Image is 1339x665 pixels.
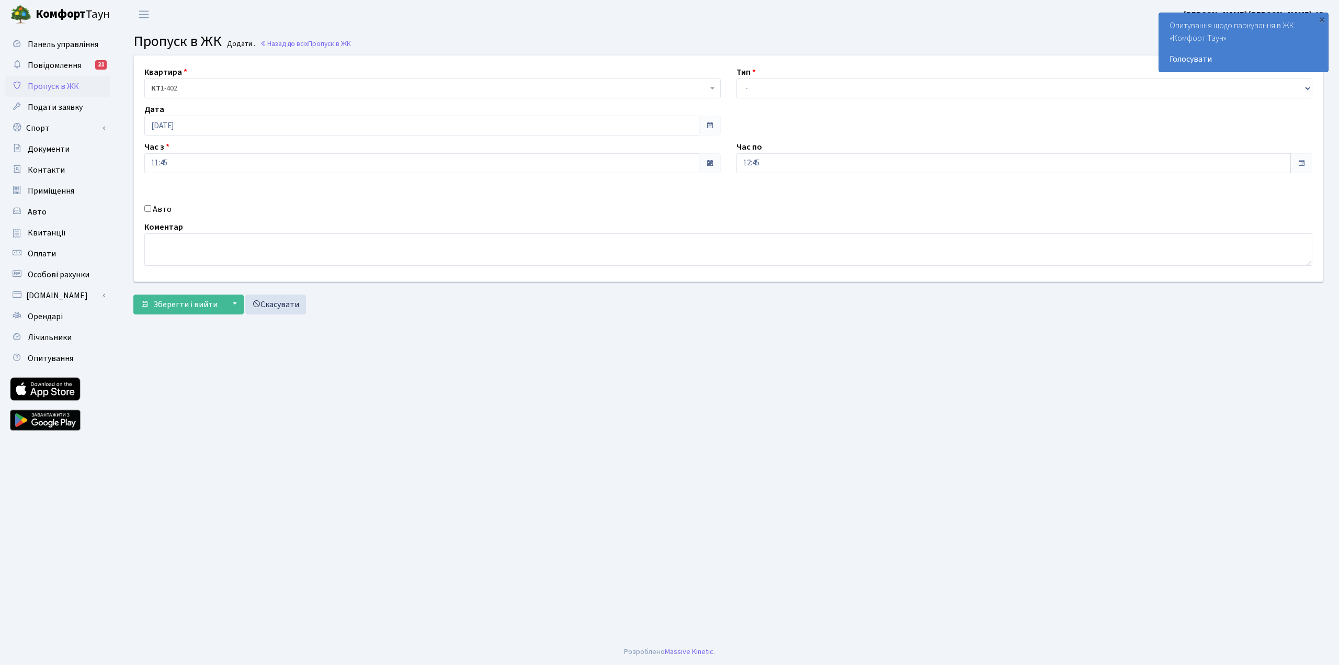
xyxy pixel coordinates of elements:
[131,6,157,23] button: Переключити навігацію
[28,206,47,218] span: Авто
[736,66,756,78] label: Тип
[225,40,255,49] small: Додати .
[28,353,73,364] span: Опитування
[1184,9,1326,20] b: [PERSON_NAME] [PERSON_NAME]. Ю.
[28,332,72,343] span: Лічильники
[5,97,110,118] a: Подати заявку
[308,39,351,49] span: Пропуск в ЖК
[5,76,110,97] a: Пропуск в ЖК
[133,31,222,52] span: Пропуск в ЖК
[153,299,218,310] span: Зберегти і вийти
[36,6,86,22] b: Комфорт
[28,248,56,260] span: Оплати
[5,55,110,76] a: Повідомлення21
[28,185,74,197] span: Приміщення
[151,83,161,94] b: КТ
[144,141,169,153] label: Час з
[28,102,83,113] span: Подати заявку
[5,118,110,139] a: Спорт
[5,285,110,306] a: [DOMAIN_NAME]
[133,295,224,314] button: Зберегти і вийти
[28,81,79,92] span: Пропуск в ЖК
[28,311,63,322] span: Орендарі
[1184,8,1326,21] a: [PERSON_NAME] [PERSON_NAME]. Ю.
[144,66,187,78] label: Квартира
[151,83,708,94] span: <b>КТ</b>&nbsp;&nbsp;&nbsp;&nbsp;1-402
[5,139,110,160] a: Документи
[5,264,110,285] a: Особові рахунки
[5,243,110,264] a: Оплати
[28,227,66,239] span: Квитанції
[5,327,110,348] a: Лічильники
[5,222,110,243] a: Квитанції
[10,4,31,25] img: logo.png
[28,39,98,50] span: Панель управління
[28,143,70,155] span: Документи
[5,201,110,222] a: Авто
[144,103,164,116] label: Дата
[5,160,110,181] a: Контакти
[5,181,110,201] a: Приміщення
[28,269,89,280] span: Особові рахунки
[1159,13,1328,72] div: Опитування щодо паркування в ЖК «Комфорт Таун»
[28,60,81,71] span: Повідомлення
[245,295,306,314] a: Скасувати
[36,6,110,24] span: Таун
[5,34,110,55] a: Панель управління
[665,646,713,657] a: Massive Kinetic
[736,141,762,153] label: Час по
[260,39,351,49] a: Назад до всіхПропуск в ЖК
[5,348,110,369] a: Опитування
[153,203,172,216] label: Авто
[144,78,721,98] span: <b>КТ</b>&nbsp;&nbsp;&nbsp;&nbsp;1-402
[1317,14,1327,25] div: ×
[144,221,183,233] label: Коментар
[5,306,110,327] a: Орендарі
[95,60,107,70] div: 21
[1170,53,1318,65] a: Голосувати
[28,164,65,176] span: Контакти
[624,646,715,658] div: Розроблено .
